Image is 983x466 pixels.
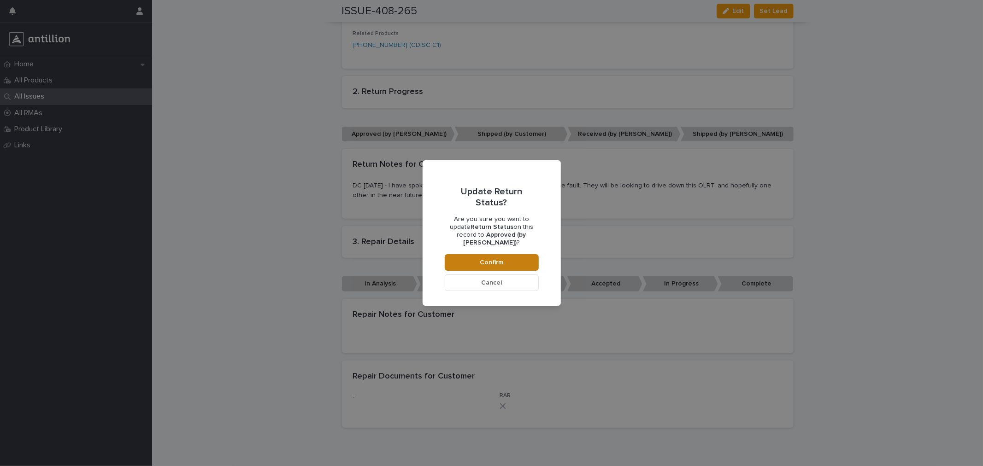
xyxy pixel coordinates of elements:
button: Cancel [445,274,539,291]
button: Confirm [445,254,539,271]
b: Return Status [471,224,513,230]
span: Confirm [480,259,503,266]
b: Approved (by [PERSON_NAME]) [464,232,526,246]
span: Cancel [481,280,502,286]
p: Update Return Status? [445,186,539,208]
p: Are you sure you want to update on this record to ? [445,216,539,246]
